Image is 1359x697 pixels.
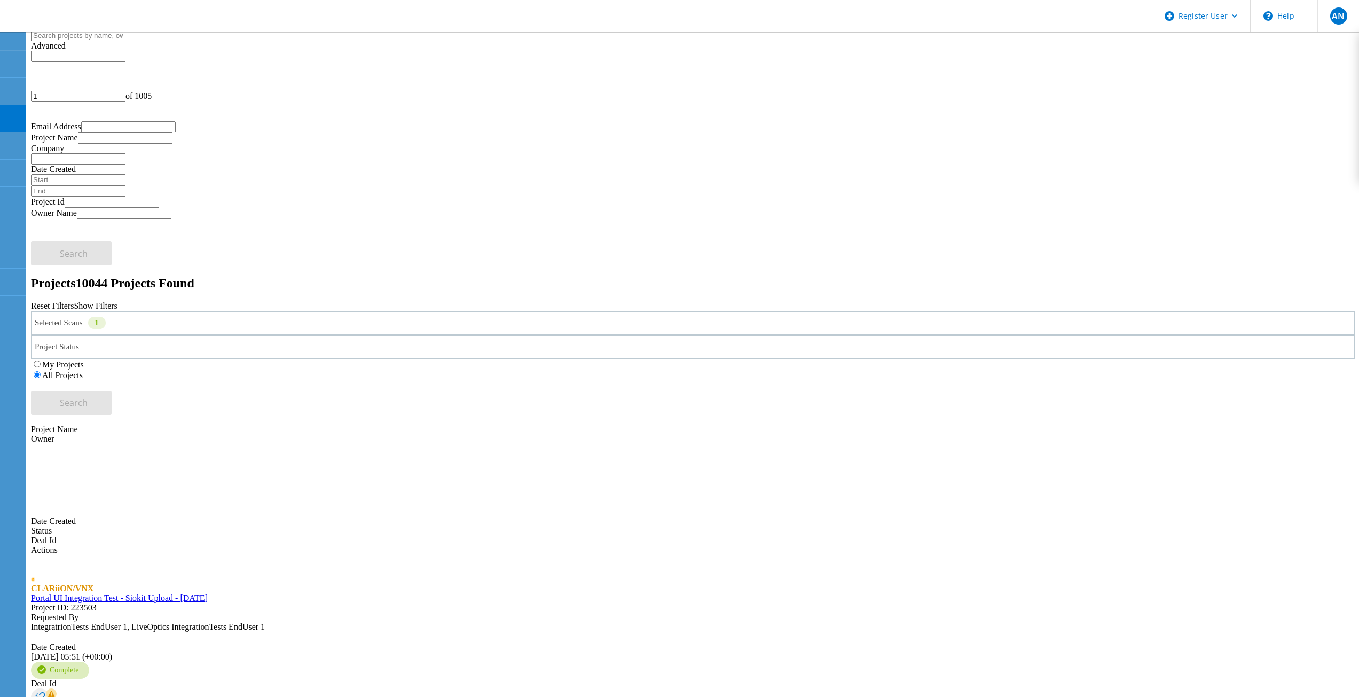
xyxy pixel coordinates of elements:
[88,317,106,329] div: 1
[31,174,125,185] input: Start
[31,643,1355,652] div: Date Created
[31,41,66,50] span: Advanced
[31,301,74,310] a: Reset Filters
[31,444,1355,526] div: Date Created
[31,613,1355,632] div: IntegratrionTests EndUser 1, LiveOptics IntegrationTests EndUser 1
[31,208,77,217] label: Owner Name
[31,276,76,290] b: Projects
[31,165,76,174] label: Date Created
[125,91,152,100] span: of 1005
[31,425,1355,434] div: Project Name
[31,335,1355,359] div: Project Status
[60,397,88,409] span: Search
[31,133,78,142] label: Project Name
[31,679,1355,688] div: Deal Id
[1332,12,1345,20] span: AN
[1263,11,1273,21] svg: \n
[31,185,125,197] input: End
[74,301,117,310] a: Show Filters
[31,122,81,131] label: Email Address
[42,371,83,380] label: All Projects
[60,248,88,260] span: Search
[31,593,208,602] a: Portal UI Integration Test - Siokit Upload - [DATE]
[31,112,1355,121] div: |
[11,21,125,30] a: Live Optics Dashboard
[31,30,125,41] input: Search projects by name, owner, ID, company, etc
[31,536,1355,545] div: Deal Id
[31,241,112,265] button: Search
[31,643,1355,662] div: [DATE] 05:51 (+00:00)
[31,662,89,679] div: Complete
[31,72,1355,81] div: |
[31,391,112,415] button: Search
[76,276,194,290] span: 10044 Projects Found
[31,434,1355,444] div: Owner
[31,545,1355,555] div: Actions
[31,603,97,612] span: Project ID: 223503
[31,197,65,206] label: Project Id
[31,584,93,593] span: CLARiiON/VNX
[31,311,1355,335] div: Selected Scans
[42,360,84,369] label: My Projects
[31,613,1355,622] div: Requested By
[31,144,64,153] label: Company
[31,526,1355,536] div: Status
